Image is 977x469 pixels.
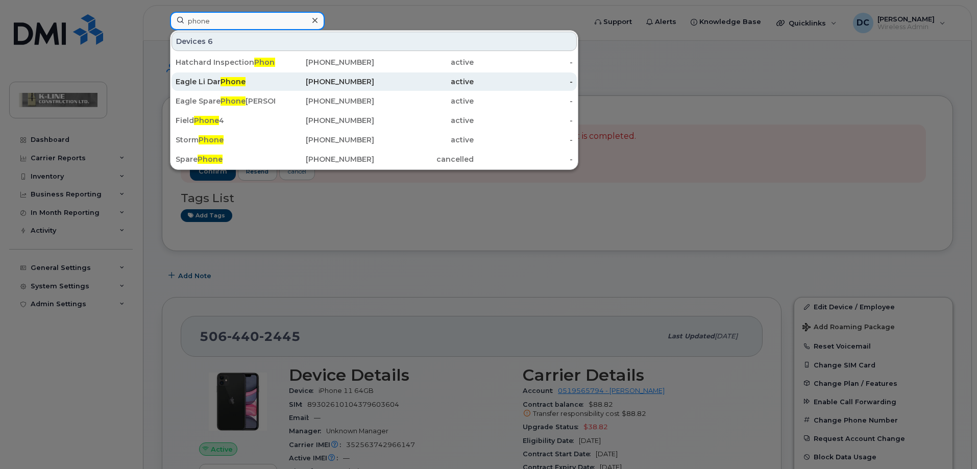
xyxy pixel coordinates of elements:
div: Devices [172,32,577,51]
a: SparePhone[PHONE_NUMBER]cancelled- [172,150,577,168]
a: StormPhone[PHONE_NUMBER]active- [172,131,577,149]
a: FieldPhone4[PHONE_NUMBER]active- [172,111,577,130]
div: [PHONE_NUMBER] [275,96,375,106]
div: [PHONE_NUMBER] [275,115,375,126]
div: Hatchard Inspection [176,57,275,67]
div: Storm [176,135,275,145]
div: - [474,154,573,164]
a: Hatchard InspectionPhone[PHONE_NUMBER]active- [172,53,577,71]
div: [PHONE_NUMBER] [275,57,375,67]
div: [PHONE_NUMBER] [275,135,375,145]
div: - [474,57,573,67]
div: active [374,57,474,67]
span: Phone [194,116,219,125]
span: Phone [221,77,246,86]
div: Eagle Li Dar [176,77,275,87]
span: Phone [254,58,279,67]
div: active [374,77,474,87]
div: Spare [176,154,275,164]
span: Phone [221,96,246,106]
span: Phone [199,135,224,144]
div: - [474,135,573,145]
div: - [474,115,573,126]
div: - [474,96,573,106]
div: - [474,77,573,87]
div: active [374,135,474,145]
div: [PHONE_NUMBER] [275,154,375,164]
span: Phone [198,155,223,164]
a: Eagle SparePhone[PERSON_NAME][PHONE_NUMBER]active- [172,92,577,110]
div: active [374,96,474,106]
div: Eagle Spare [PERSON_NAME] [176,96,275,106]
span: 6 [208,36,213,46]
div: cancelled [374,154,474,164]
a: Eagle Li DarPhone[PHONE_NUMBER]active- [172,72,577,91]
div: active [374,115,474,126]
div: Field 4 [176,115,275,126]
div: [PHONE_NUMBER] [275,77,375,87]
